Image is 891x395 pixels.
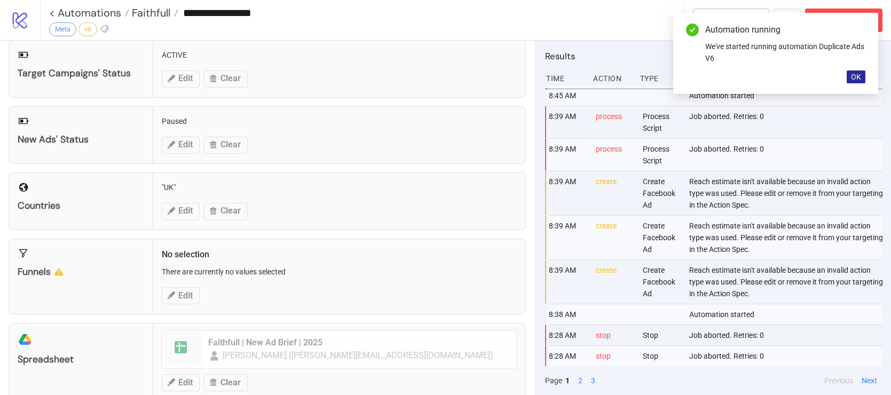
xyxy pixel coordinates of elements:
div: Create Facebook Ad [642,216,681,259]
div: Type [639,68,679,89]
div: 8:39 AM [548,260,587,304]
button: 1 [562,375,573,386]
div: 8:39 AM [548,139,587,171]
div: stop [595,346,634,366]
div: Job aborted. Retries: 0 [688,325,885,345]
div: 8:39 AM [548,171,587,215]
div: Meta [49,22,76,36]
div: 8:45 AM [548,85,587,106]
button: 2 [575,375,586,386]
div: Process Script [642,139,681,171]
div: process [595,139,634,171]
div: Automation started [688,304,885,325]
div: create [595,171,634,215]
button: Previous [821,375,856,386]
div: Process Script [642,106,681,138]
button: 3 [588,375,598,386]
a: Faithfull [129,7,178,18]
div: 8:28 AM [548,325,587,345]
div: 8:39 AM [548,106,587,138]
div: 8:28 AM [548,346,587,366]
div: Action [592,68,632,89]
h2: Results [545,49,882,63]
div: stop [595,325,634,345]
div: Job aborted. Retries: 0 [688,139,885,171]
button: OK [847,70,865,83]
div: create [595,216,634,259]
div: We've started running automation Duplicate Ads V6 [705,41,865,64]
div: v6 [78,22,97,36]
div: Stop [642,346,681,366]
div: Reach estimate isn't available because an invalid action type was used. Please edit or remove it ... [688,171,885,215]
a: < Automations [49,7,129,18]
div: 8:39 AM [548,216,587,259]
button: Abort Run [805,9,882,32]
div: create [595,260,634,304]
div: process [595,106,634,138]
div: Reach estimate isn't available because an invalid action type was used. Please edit or remove it ... [688,260,885,304]
span: Faithfull [129,6,170,20]
div: Time [545,68,585,89]
button: ... [774,9,801,32]
div: Create Facebook Ad [642,260,681,304]
div: Automation running [705,23,865,36]
div: 8:38 AM [548,304,587,325]
button: Next [858,375,880,386]
div: Create Facebook Ad [642,171,681,215]
span: OK [851,73,861,81]
span: Page [545,375,562,386]
button: To Builder [693,9,770,32]
span: check-circle [686,23,699,36]
div: Job aborted. Retries: 0 [688,346,885,366]
div: Reach estimate isn't available because an invalid action type was used. Please edit or remove it ... [688,216,885,259]
div: Job aborted. Retries: 0 [688,106,885,138]
div: Stop [642,325,681,345]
